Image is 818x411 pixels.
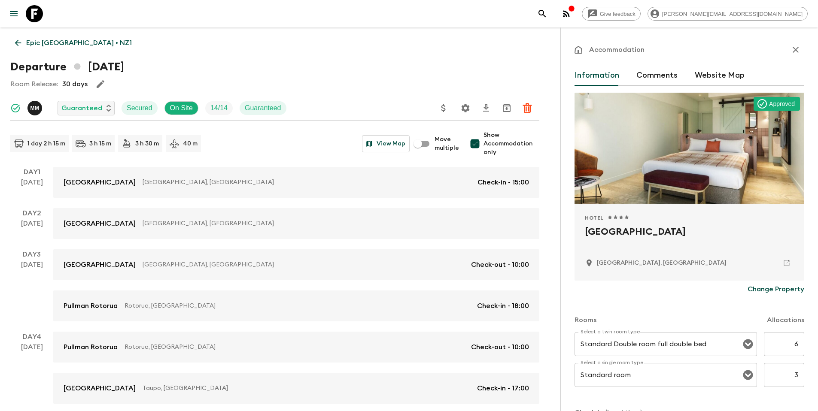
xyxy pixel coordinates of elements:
[30,105,39,112] p: M M
[183,139,198,148] p: 40 m
[362,135,410,152] button: View Map
[742,369,754,381] button: Open
[10,208,53,218] p: Day 2
[575,93,804,204] div: Photo of Sudima Auckland City
[64,177,136,187] p: [GEOGRAPHIC_DATA]
[53,373,539,404] a: [GEOGRAPHIC_DATA]Taupo, [GEOGRAPHIC_DATA]Check-in - 17:00
[26,38,132,48] p: Epic [GEOGRAPHIC_DATA] • NZ1
[636,65,678,86] button: Comments
[585,215,604,221] span: Hotel
[582,7,641,21] a: Give feedback
[205,101,233,115] div: Trip Fill
[143,384,470,393] p: Taupo, [GEOGRAPHIC_DATA]
[64,383,136,393] p: [GEOGRAPHIC_DATA]
[695,65,745,86] button: Website Map
[21,342,43,404] div: [DATE]
[748,281,804,298] button: Change Property
[122,101,158,115] div: Secured
[61,103,102,113] p: Guaranteed
[245,103,281,113] p: Guaranteed
[125,343,464,351] p: Rotorua, [GEOGRAPHIC_DATA]
[89,139,111,148] p: 3 h 15 m
[10,103,21,113] svg: Synced Successfully
[53,290,539,321] a: Pullman RotoruaRotorua, [GEOGRAPHIC_DATA]Check-in - 18:00
[27,139,65,148] p: 1 day 2 h 15 m
[143,219,522,228] p: [GEOGRAPHIC_DATA], [GEOGRAPHIC_DATA]
[471,342,529,352] p: Check-out - 10:00
[62,79,88,89] p: 30 days
[519,100,536,117] button: Delete
[648,7,808,21] div: [PERSON_NAME][EMAIL_ADDRESS][DOMAIN_NAME]
[10,332,53,342] p: Day 4
[53,208,539,239] a: [GEOGRAPHIC_DATA][GEOGRAPHIC_DATA], [GEOGRAPHIC_DATA]
[595,11,640,17] span: Give feedback
[767,315,804,325] p: Allocations
[581,328,640,335] label: Select a twin room type
[53,332,539,363] a: Pullman RotoruaRotorua, [GEOGRAPHIC_DATA]Check-out - 10:00
[534,5,551,22] button: search adventures
[589,45,645,55] p: Accommodation
[64,218,136,229] p: [GEOGRAPHIC_DATA]
[581,359,643,366] label: Select a single room type
[435,100,452,117] button: Update Price, Early Bird Discount and Costs
[597,259,727,267] p: Auckland, New Zealand
[125,302,470,310] p: Rotorua, [GEOGRAPHIC_DATA]
[575,315,596,325] p: Rooms
[21,177,43,198] div: [DATE]
[657,11,807,17] span: [PERSON_NAME][EMAIL_ADDRESS][DOMAIN_NAME]
[143,260,464,269] p: [GEOGRAPHIC_DATA], [GEOGRAPHIC_DATA]
[10,249,53,260] p: Day 3
[435,135,459,152] span: Move multiple
[53,249,539,280] a: [GEOGRAPHIC_DATA][GEOGRAPHIC_DATA], [GEOGRAPHIC_DATA]Check-out - 10:00
[53,167,539,198] a: [GEOGRAPHIC_DATA][GEOGRAPHIC_DATA], [GEOGRAPHIC_DATA]Check-in - 15:00
[170,103,193,113] p: On Site
[64,342,118,352] p: Pullman Rotorua
[477,383,529,393] p: Check-in - 17:00
[210,103,228,113] p: 14 / 14
[64,301,118,311] p: Pullman Rotorua
[164,101,198,115] div: On Site
[498,100,515,117] button: Archive (Completed, Cancelled or Unsynced Departures only)
[27,103,44,110] span: Maddy Moore
[769,100,795,108] p: Approved
[457,100,474,117] button: Settings
[575,65,619,86] button: Information
[742,338,754,350] button: Open
[477,301,529,311] p: Check-in - 18:00
[748,284,804,294] p: Change Property
[10,58,124,76] h1: Departure [DATE]
[477,177,529,187] p: Check-in - 15:00
[5,5,22,22] button: menu
[471,260,529,270] p: Check-out - 10:00
[143,178,471,187] p: [GEOGRAPHIC_DATA], [GEOGRAPHIC_DATA]
[21,260,43,321] div: [DATE]
[64,260,136,270] p: [GEOGRAPHIC_DATA]
[484,131,539,157] span: Show Accommodation only
[477,100,495,117] button: Download CSV
[10,34,137,51] a: Epic [GEOGRAPHIC_DATA] • NZ1
[127,103,152,113] p: Secured
[135,139,159,148] p: 3 h 30 m
[10,167,53,177] p: Day 1
[585,225,794,252] h2: [GEOGRAPHIC_DATA]
[10,79,58,89] p: Room Release:
[27,101,44,115] button: MM
[21,218,43,239] div: [DATE]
